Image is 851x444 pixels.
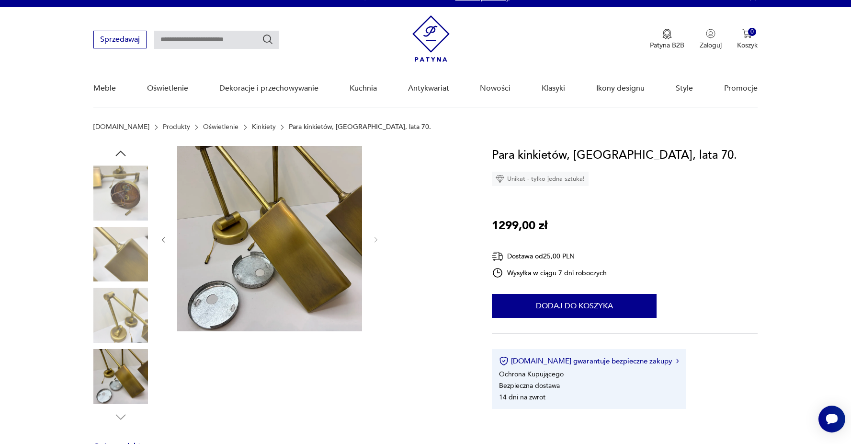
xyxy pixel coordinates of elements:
[492,267,607,279] div: Wysyłka w ciągu 7 dni roboczych
[289,123,431,131] p: Para kinkietów, [GEOGRAPHIC_DATA], lata 70.
[542,70,565,107] a: Klasyki
[203,123,238,131] a: Oświetlenie
[499,356,679,366] button: [DOMAIN_NAME] gwarantuje bezpieczne zakupy
[650,29,684,50] button: Patyna B2B
[350,70,377,107] a: Kuchnia
[499,370,564,379] li: Ochrona Kupującego
[499,393,545,402] li: 14 dni na zwrot
[412,15,450,62] img: Patyna - sklep z meblami i dekoracjami vintage
[499,381,560,390] li: Bezpieczna dostawa
[262,34,273,45] button: Szukaj
[492,146,737,164] h1: Para kinkietów, [GEOGRAPHIC_DATA], lata 70.
[93,37,147,44] a: Sprzedawaj
[496,175,504,183] img: Ikona diamentu
[93,288,148,342] img: Zdjęcie produktu Para kinkietów, Niemcy, lata 70.
[492,217,547,235] p: 1299,00 zł
[706,29,715,38] img: Ikonka użytkownika
[93,227,148,281] img: Zdjęcie produktu Para kinkietów, Niemcy, lata 70.
[662,29,672,39] img: Ikona medalu
[676,359,679,363] img: Ikona strzałki w prawo
[492,294,657,318] button: Dodaj do koszyka
[650,29,684,50] a: Ikona medaluPatyna B2B
[818,406,845,432] iframe: Smartsupp widget button
[737,41,758,50] p: Koszyk
[492,250,503,262] img: Ikona dostawy
[700,29,722,50] button: Zaloguj
[596,70,645,107] a: Ikony designu
[724,70,758,107] a: Promocje
[147,70,188,107] a: Oświetlenie
[219,70,318,107] a: Dekoracje i przechowywanie
[93,165,148,220] img: Zdjęcie produktu Para kinkietów, Niemcy, lata 70.
[492,172,589,186] div: Unikat - tylko jedna sztuka!
[700,41,722,50] p: Zaloguj
[93,123,149,131] a: [DOMAIN_NAME]
[163,123,190,131] a: Produkty
[742,29,752,38] img: Ikona koszyka
[650,41,684,50] p: Patyna B2B
[93,349,148,404] img: Zdjęcie produktu Para kinkietów, Niemcy, lata 70.
[252,123,276,131] a: Kinkiety
[492,250,607,262] div: Dostawa od 25,00 PLN
[480,70,511,107] a: Nowości
[737,29,758,50] button: 0Koszyk
[177,146,362,331] img: Zdjęcie produktu Para kinkietów, Niemcy, lata 70.
[748,28,756,36] div: 0
[93,31,147,48] button: Sprzedawaj
[499,356,509,366] img: Ikona certyfikatu
[93,70,116,107] a: Meble
[408,70,449,107] a: Antykwariat
[676,70,693,107] a: Style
